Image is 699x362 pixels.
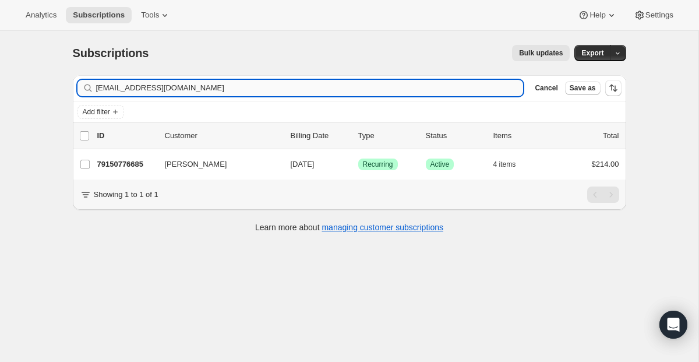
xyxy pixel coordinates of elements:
span: Analytics [26,10,57,20]
span: [DATE] [291,160,315,168]
p: Showing 1 to 1 of 1 [94,189,158,201]
p: Billing Date [291,130,349,142]
button: Cancel [530,81,562,95]
span: 4 items [493,160,516,169]
p: Customer [165,130,281,142]
div: 79150776685[PERSON_NAME][DATE]SuccessRecurringSuccessActive4 items$214.00 [97,156,619,173]
div: Items [493,130,552,142]
p: Learn more about [255,222,443,233]
button: [PERSON_NAME] [158,155,274,174]
button: Settings [627,7,680,23]
div: IDCustomerBilling DateTypeStatusItemsTotal [97,130,619,142]
span: Save as [570,83,596,93]
button: Analytics [19,7,63,23]
span: Recurring [363,160,393,169]
button: Help [571,7,624,23]
p: ID [97,130,156,142]
span: [PERSON_NAME] [165,159,227,170]
button: Sort the results [605,80,622,96]
span: Subscriptions [73,47,149,59]
button: Bulk updates [512,45,570,61]
div: Type [358,130,416,142]
p: 79150776685 [97,159,156,170]
button: Tools [134,7,178,23]
span: Active [430,160,450,169]
span: Help [589,10,605,20]
button: Add filter [77,105,124,119]
span: Tools [141,10,159,20]
input: Filter subscribers [96,80,524,96]
button: Subscriptions [66,7,132,23]
button: Export [574,45,610,61]
span: Export [581,48,603,58]
span: Settings [645,10,673,20]
div: Open Intercom Messenger [659,311,687,339]
nav: Pagination [587,187,619,203]
span: Subscriptions [73,10,125,20]
a: managing customer subscriptions [322,223,443,232]
button: Save as [565,81,601,95]
span: Bulk updates [519,48,563,58]
button: 4 items [493,156,529,173]
span: $214.00 [592,160,619,168]
span: Add filter [83,107,110,117]
p: Total [603,130,619,142]
p: Status [426,130,484,142]
span: Cancel [535,83,557,93]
